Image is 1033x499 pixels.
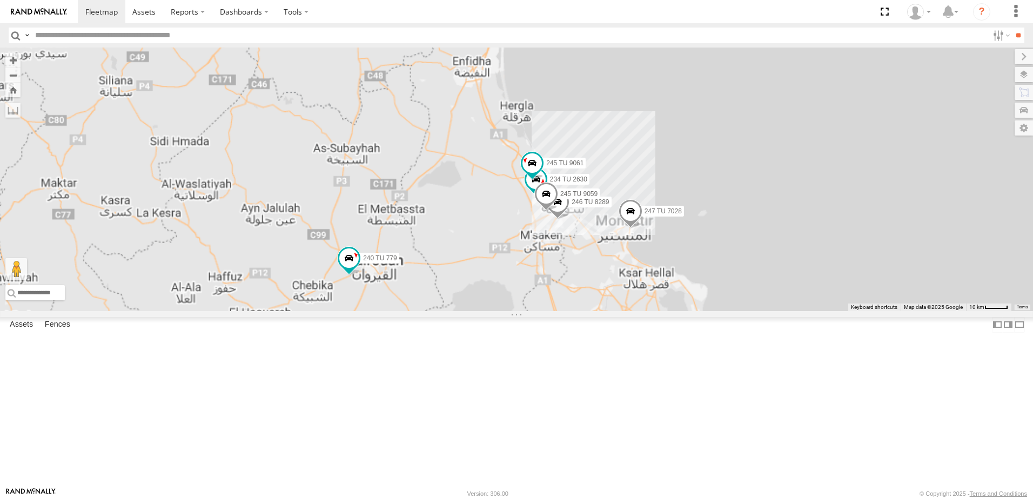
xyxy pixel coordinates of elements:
[560,191,598,198] span: 245 TU 9059
[920,490,1027,497] div: © Copyright 2025 -
[572,198,609,206] span: 246 TU 8289
[1014,317,1025,333] label: Hide Summary Table
[989,28,1012,43] label: Search Filter Options
[1015,120,1033,136] label: Map Settings
[1003,317,1014,333] label: Dock Summary Table to the Right
[5,68,21,83] button: Zoom out
[970,490,1027,497] a: Terms and Conditions
[5,103,21,118] label: Measure
[23,28,31,43] label: Search Query
[966,304,1011,311] button: Map Scale: 10 km per 40 pixels
[903,4,935,20] div: Nejah Benkhalifa
[851,304,897,311] button: Keyboard shortcuts
[5,258,27,280] button: Drag Pegman onto the map to open Street View
[363,254,397,262] span: 240 TU 779
[5,83,21,97] button: Zoom Home
[11,8,67,16] img: rand-logo.svg
[1017,305,1028,309] a: Terms (opens in new tab)
[6,488,56,499] a: Visit our Website
[546,159,583,167] span: 245 TU 9061
[992,317,1003,333] label: Dock Summary Table to the Left
[39,317,76,332] label: Fences
[550,176,587,183] span: 234 TU 2630
[5,53,21,68] button: Zoom in
[904,304,963,310] span: Map data ©2025 Google
[467,490,508,497] div: Version: 306.00
[969,304,984,310] span: 10 km
[645,207,682,215] span: 247 TU 7028
[4,317,38,332] label: Assets
[973,3,990,21] i: ?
